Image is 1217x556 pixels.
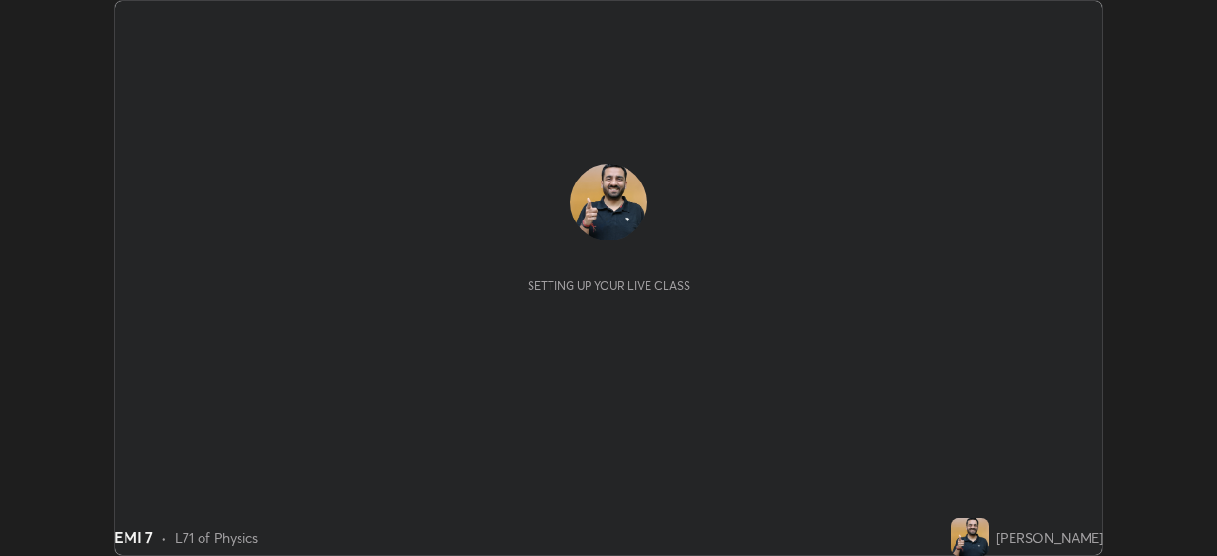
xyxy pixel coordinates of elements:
div: L71 of Physics [175,527,258,547]
div: EMI 7 [114,526,153,548]
div: [PERSON_NAME] [996,527,1103,547]
div: Setting up your live class [528,278,690,293]
div: • [161,527,167,547]
img: ff9b44368b1746629104e40f292850d8.jpg [951,518,989,556]
img: ff9b44368b1746629104e40f292850d8.jpg [570,164,647,240]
